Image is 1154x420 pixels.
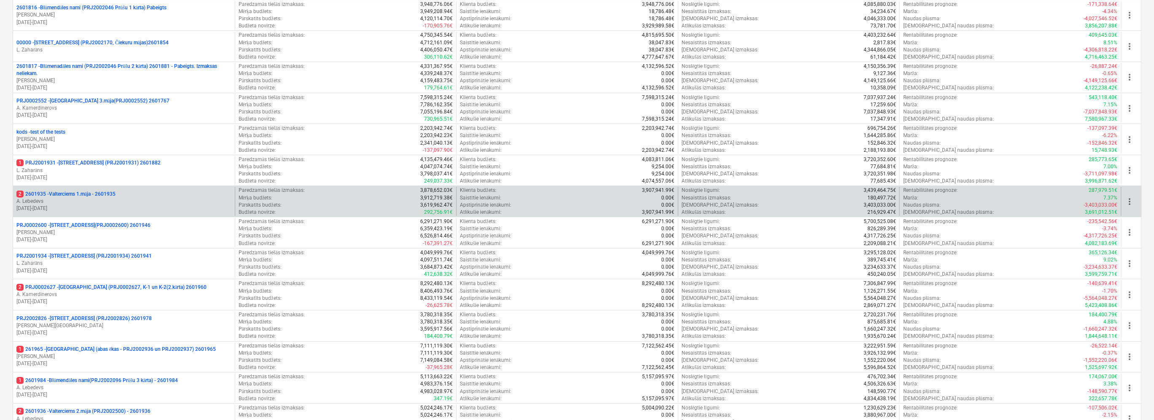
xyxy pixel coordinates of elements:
p: Paredzamās tiešās izmaksas : [239,94,305,101]
div: 1261965 -[GEOGRAPHIC_DATA] (abas ēkas - PRJ2002936 un PRJ2002937) 2601965[PERSON_NAME][DATE]-[DATE] [16,346,231,367]
p: 3,403,033.00€ [863,202,896,209]
p: Pārskatīts budžets : [239,77,282,84]
p: 2,203,942.74€ [642,125,674,132]
iframe: Chat Widget [1112,380,1154,420]
p: 4,712,161.09€ [420,39,453,46]
p: 77,685.43€ [870,178,896,185]
p: Noslēgtie līgumi : [682,1,720,8]
p: Apstiprinātie ienākumi : [460,140,511,147]
p: Noslēgtie līgumi : [682,63,720,70]
p: Rentabilitātes prognoze : [903,156,957,163]
p: 34,234.67€ [870,8,896,15]
p: 4,159,483.75€ [420,77,453,84]
p: 4,132,596.52€ [642,84,674,92]
p: Apstiprinātie ienākumi : [460,46,511,54]
p: Atlikušie ienākumi : [460,54,502,61]
p: 2601935 - Valterciems 1.māja - 2601935 [16,191,115,198]
div: 00000 -[STREET_ADDRESS] (PRJ2002170, Čiekuru mājas)2601854L. Zaharāns [16,39,231,54]
p: A. Lebedevs [16,384,231,391]
p: [DEMOGRAPHIC_DATA] izmaksas : [682,170,759,178]
p: 0.00€ [661,202,674,209]
p: PRJ2001931 - [STREET_ADDRESS] (PRJ2001931) 2601882 [16,159,161,167]
p: 4,331,367.95€ [420,63,453,70]
p: Rentabilitātes prognoze : [903,94,957,101]
p: Atlikušās izmaksas : [682,84,726,92]
p: [DATE] - [DATE] [16,19,231,26]
p: 4,339,248.37€ [420,70,453,77]
p: Atlikušās izmaksas : [682,147,726,154]
p: Atlikušie ienākumi : [460,116,502,123]
p: 4,135,479.46€ [420,156,453,163]
p: 4,716,463.25€ [1085,54,1117,61]
p: -6.22% [1102,132,1117,139]
p: Paredzamās tiešās izmaksas : [239,63,305,70]
p: Atlikušie ienākumi : [460,209,502,216]
p: 7,598,315.24€ [642,94,674,101]
p: 9,127.36€ [873,70,896,77]
p: 287,979.51€ [1089,187,1117,194]
p: 0.00€ [661,70,674,77]
p: 216,929.47€ [867,209,896,216]
p: [DEMOGRAPHIC_DATA] izmaksas : [682,77,759,84]
p: Pārskatīts budžets : [239,202,282,209]
p: Budžeta novirze : [239,147,276,154]
p: Atlikušie ienākumi : [460,22,502,30]
p: Saistītie ienākumi : [460,8,501,15]
p: 249,037.33€ [424,178,453,185]
p: Marža : [903,8,918,15]
p: Mērķa budžets : [239,70,273,77]
span: 1 [16,377,24,384]
p: 7,037,848.93€ [863,108,896,116]
p: Rentabilitātes prognoze : [903,125,957,132]
p: Mērķa budžets : [239,101,273,108]
p: [DEMOGRAPHIC_DATA] naudas plūsma : [903,84,993,92]
p: Apstiprinātie ienākumi : [460,202,511,209]
p: [PERSON_NAME] [16,229,231,236]
p: PRJ0002627 - [GEOGRAPHIC_DATA] (PRJ0002627, K-1 un K-2(2.kārta) 2601960 [16,284,207,291]
p: 3,878,652.03€ [420,187,453,194]
p: 3,907,941.99€ [642,209,674,216]
p: Atlikušās izmaksas : [682,22,726,30]
p: 2,817.83€ [873,39,896,46]
p: 4,406,050.47€ [420,46,453,54]
p: 4,150,356.39€ [863,63,896,70]
p: 4,074,557.06€ [642,178,674,185]
p: [DEMOGRAPHIC_DATA] naudas plūsma : [903,22,993,30]
p: Budžeta novirze : [239,178,276,185]
p: 10,358.09€ [870,84,896,92]
span: more_vert [1124,165,1135,175]
p: 6,291,271.90€ [420,218,453,225]
div: PRJ0002600 -[STREET_ADDRESS](PRJ0002600) 2601946[PERSON_NAME][DATE]-[DATE] [16,222,231,243]
p: [DATE] - [DATE] [16,391,231,398]
p: kods - test of the tests [16,129,65,136]
p: Nesaistītās izmaksas : [682,101,731,108]
p: 77,684.81€ [870,163,896,170]
p: Budžeta novirze : [239,116,276,123]
p: Saistītie ienākumi : [460,163,501,170]
p: 3,996,871.62€ [1085,178,1117,185]
p: 73,781.70€ [870,22,896,30]
p: Saistītie ienākumi : [460,132,501,139]
p: 7,786,162.35€ [420,101,453,108]
p: Pārskatīts budžets : [239,170,282,178]
p: 0.00€ [661,77,674,84]
p: 38,047.83€ [649,46,674,54]
p: Saistītie ienākumi : [460,70,501,77]
p: [PERSON_NAME] [16,77,231,84]
div: 2PRJ0002627 -[GEOGRAPHIC_DATA] (PRJ0002627, K-1 un K-2(2.kārta) 2601960A. Kamerdinerovs[DATE]-[DATE] [16,284,231,305]
p: Pārskatīts budžets : [239,140,282,147]
p: [DATE] - [DATE] [16,329,231,337]
span: 2 [16,191,24,197]
p: A. Kamerdinerovs [16,105,231,112]
p: 0.00€ [661,194,674,202]
p: 2601817 - Blūmenadāles nami (PRJ2002046 Prūšu 2 kārta) 2601881 - Pabeigts. Izmaksas neliekam. [16,63,231,77]
div: 2601816 -Blūmendāles nami (PRJ2002046 Prūšu 1 kārta) Pabeigts[PERSON_NAME][DATE]-[DATE] [16,4,231,26]
p: 0.00€ [661,132,674,139]
p: Marža : [903,132,918,139]
p: Mērķa budžets : [239,132,273,139]
p: 4,149,125.66€ [863,77,896,84]
p: Budžeta novirze : [239,209,276,216]
p: Apstiprinātie ienākumi : [460,15,511,22]
p: Naudas plūsma : [903,77,940,84]
p: 18,786.48€ [649,8,674,15]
